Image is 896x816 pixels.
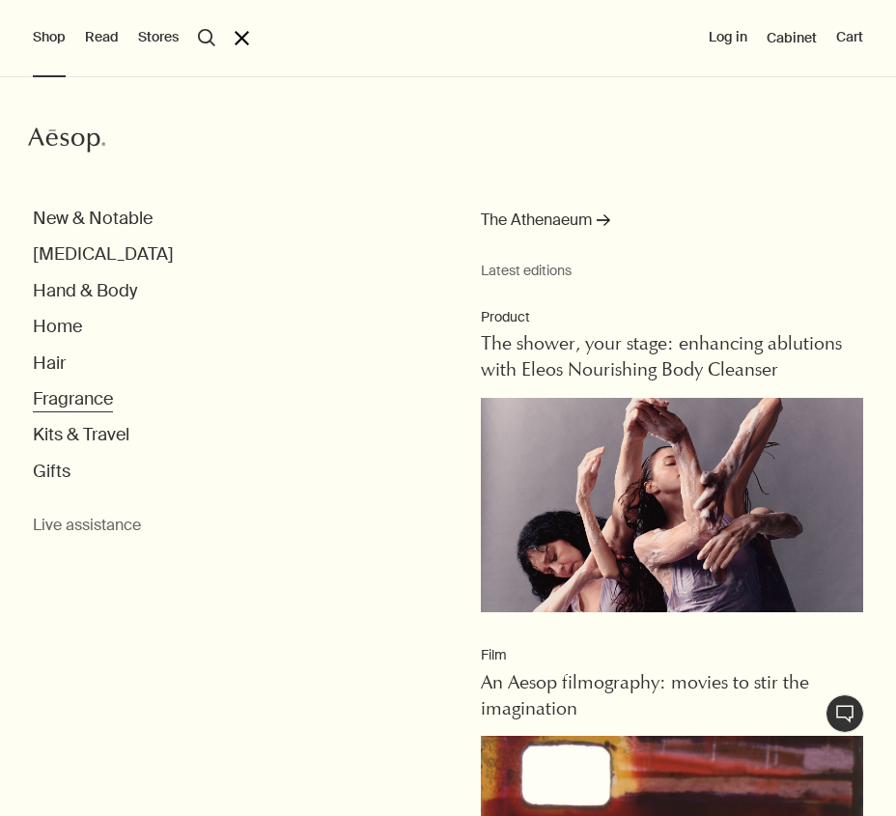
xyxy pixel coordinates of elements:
[85,28,119,47] button: Read
[481,208,610,242] a: The Athenaeum
[826,694,864,733] button: Live Assistance
[28,126,105,159] a: Aesop
[709,28,747,47] button: Log in
[28,126,105,155] svg: Aesop
[481,308,863,618] a: ProductThe shower, your stage: enhancing ablutions with Eleos Nourishing Body CleanserDancers wea...
[481,262,863,279] small: Latest editions
[33,516,141,536] button: Live assistance
[481,208,592,233] span: The Athenaeum
[33,243,174,266] button: [MEDICAL_DATA]
[198,29,215,46] button: Open search
[836,28,863,47] button: Cart
[481,308,863,327] p: Product
[33,28,66,47] button: Shop
[33,316,82,338] button: Home
[481,646,863,665] p: Film
[33,424,129,446] button: Kits & Travel
[33,280,137,302] button: Hand & Body
[33,208,153,230] button: New & Notable
[138,28,179,47] button: Stores
[767,29,817,46] a: Cabinet
[481,674,809,719] span: An Aesop filmography: movies to stir the imagination
[235,31,249,45] button: Close the Menu
[33,388,113,410] button: Fragrance
[33,352,66,375] button: Hair
[481,335,842,380] span: The shower, your stage: enhancing ablutions with Eleos Nourishing Body Cleanser
[33,461,70,483] button: Gifts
